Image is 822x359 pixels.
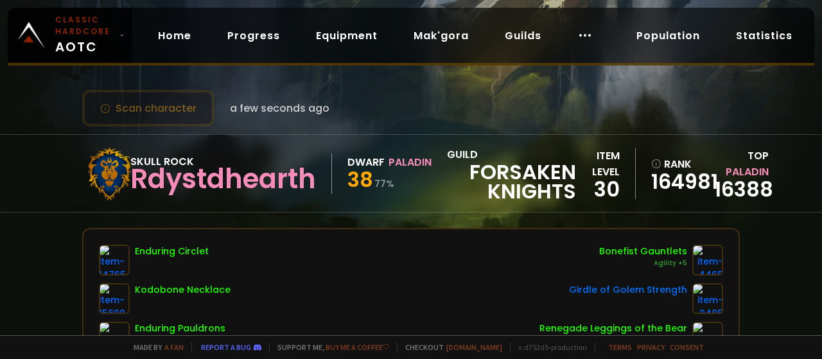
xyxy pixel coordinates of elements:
[201,342,251,352] a: Report a bug
[447,162,576,201] span: Forsaken Knights
[99,283,130,314] img: item-15690
[599,245,687,258] div: Bonefist Gauntlets
[148,22,202,49] a: Home
[539,322,687,335] div: Renegade Leggings of the Bear
[726,164,769,179] span: Paladin
[269,342,389,352] span: Support me,
[374,177,394,190] small: 77 %
[670,342,704,352] a: Consent
[306,22,388,49] a: Equipment
[217,22,290,49] a: Progress
[599,258,687,268] div: Agility +5
[692,283,723,314] img: item-9405
[494,22,552,49] a: Guilds
[726,22,803,49] a: Statistics
[510,342,587,352] span: v. d752d5 - production
[99,245,130,276] img: item-14765
[447,146,576,201] div: guild
[326,342,389,352] a: Buy me a coffee
[230,100,329,116] span: a few seconds ago
[135,322,225,335] div: Enduring Pauldrons
[714,148,769,180] div: Top
[651,156,706,172] div: rank
[714,175,773,204] a: 16388
[347,165,373,194] span: 38
[403,22,479,49] a: Mak'gora
[569,283,687,297] div: Girdle of Golem Strength
[135,245,209,258] div: Enduring Circlet
[8,8,132,63] a: Classic HardcoreAOTC
[576,148,620,180] div: item level
[55,14,114,57] span: AOTC
[130,153,316,170] div: Skull Rock
[637,342,665,352] a: Privacy
[130,170,316,189] div: Rdystdhearth
[397,342,502,352] span: Checkout
[389,154,432,170] div: Paladin
[626,22,710,49] a: Population
[135,283,231,297] div: Kodobone Necklace
[347,154,385,170] div: Dwarf
[651,172,706,191] a: 164981
[608,342,632,352] a: Terms
[82,90,214,127] button: Scan character
[55,14,114,37] small: Classic Hardcore
[576,180,620,199] div: 30
[446,342,502,352] a: [DOMAIN_NAME]
[692,245,723,276] img: item-4465
[126,342,184,352] span: Made by
[164,342,184,352] a: a fan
